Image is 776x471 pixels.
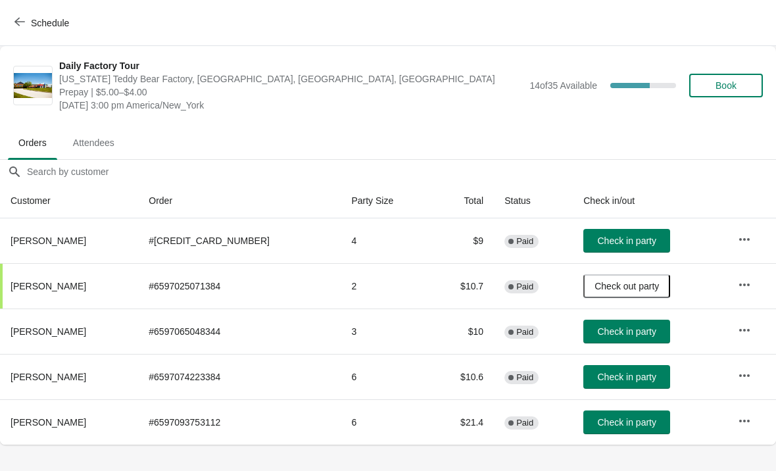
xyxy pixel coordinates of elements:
td: 3 [341,309,431,354]
span: 14 of 35 Available [529,80,597,91]
th: Party Size [341,184,431,218]
span: [PERSON_NAME] [11,281,86,291]
th: Total [431,184,494,218]
span: Paid [516,418,533,428]
td: $10.7 [431,263,494,309]
span: [DATE] 3:00 pm America/New_York [59,99,523,112]
button: Schedule [7,11,80,35]
span: Orders [8,131,57,155]
td: # 6597025071384 [138,263,341,309]
td: # 6597074223384 [138,354,341,399]
span: Prepay | $5.00–$4.00 [59,86,523,99]
td: 4 [341,218,431,263]
span: [PERSON_NAME] [11,417,86,428]
button: Check out party [583,274,670,298]
span: Attendees [62,131,125,155]
span: Book [715,80,737,91]
td: # 6597093753112 [138,399,341,445]
span: [US_STATE] Teddy Bear Factory, [GEOGRAPHIC_DATA], [GEOGRAPHIC_DATA], [GEOGRAPHIC_DATA] [59,72,523,86]
button: Check in party [583,320,670,343]
td: 6 [341,354,431,399]
img: Daily Factory Tour [14,73,52,99]
span: Daily Factory Tour [59,59,523,72]
button: Check in party [583,229,670,253]
th: Order [138,184,341,218]
input: Search by customer [26,160,776,184]
span: Check out party [594,281,659,291]
span: Check in party [598,372,656,382]
span: Check in party [598,235,656,246]
th: Check in/out [573,184,727,218]
button: Check in party [583,410,670,434]
span: [PERSON_NAME] [11,372,86,382]
span: Check in party [598,326,656,337]
td: $21.4 [431,399,494,445]
span: [PERSON_NAME] [11,235,86,246]
td: 2 [341,263,431,309]
td: $9 [431,218,494,263]
td: # [CREDIT_CARD_NUMBER] [138,218,341,263]
td: 6 [341,399,431,445]
span: Check in party [598,417,656,428]
td: # 6597065048344 [138,309,341,354]
button: Book [689,74,763,97]
td: $10.6 [431,354,494,399]
span: Paid [516,327,533,337]
span: [PERSON_NAME] [11,326,86,337]
td: $10 [431,309,494,354]
th: Status [494,184,573,218]
span: Paid [516,236,533,247]
span: Schedule [31,18,69,28]
span: Paid [516,372,533,383]
span: Paid [516,282,533,292]
button: Check in party [583,365,670,389]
